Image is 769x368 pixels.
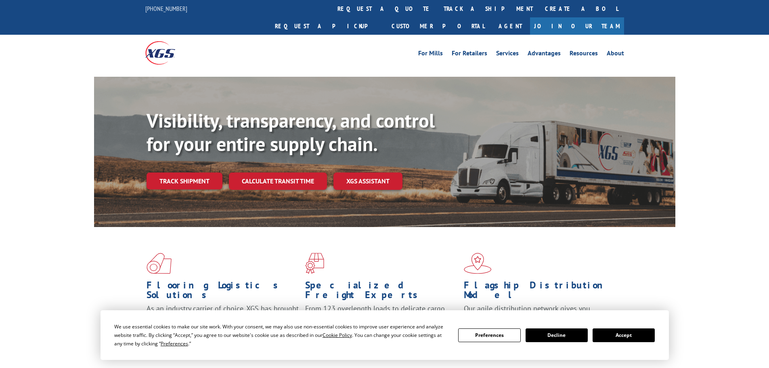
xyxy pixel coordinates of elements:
[490,17,530,35] a: Agent
[418,50,443,59] a: For Mills
[147,280,299,304] h1: Flooring Logistics Solutions
[333,172,402,190] a: XGS ASSISTANT
[101,310,669,360] div: Cookie Consent Prompt
[161,340,188,347] span: Preferences
[496,50,519,59] a: Services
[526,328,588,342] button: Decline
[114,322,448,348] div: We use essential cookies to make our site work. With your consent, we may also use non-essential ...
[452,50,487,59] a: For Retailers
[464,280,616,304] h1: Flagship Distribution Model
[570,50,598,59] a: Resources
[464,304,612,323] span: Our agile distribution network gives you nationwide inventory management on demand.
[145,4,187,13] a: [PHONE_NUMBER]
[386,17,490,35] a: Customer Portal
[528,50,561,59] a: Advantages
[607,50,624,59] a: About
[147,172,222,189] a: Track shipment
[530,17,624,35] a: Join Our Team
[229,172,327,190] a: Calculate transit time
[593,328,655,342] button: Accept
[305,304,458,340] p: From 123 overlength loads to delicate cargo, our experienced staff knows the best way to move you...
[305,280,458,304] h1: Specialized Freight Experts
[269,17,386,35] a: Request a pickup
[147,253,172,274] img: xgs-icon-total-supply-chain-intelligence-red
[147,108,435,156] b: Visibility, transparency, and control for your entire supply chain.
[323,332,352,339] span: Cookie Policy
[305,253,324,274] img: xgs-icon-focused-on-flooring-red
[147,304,299,332] span: As an industry carrier of choice, XGS has brought innovation and dedication to flooring logistics...
[464,253,492,274] img: xgs-icon-flagship-distribution-model-red
[458,328,520,342] button: Preferences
